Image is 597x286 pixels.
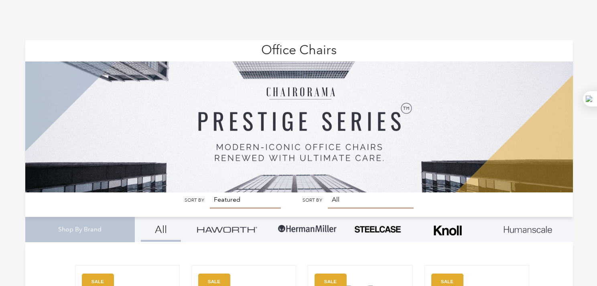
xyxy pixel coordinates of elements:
text: SALE [324,279,337,284]
a: All [141,217,181,242]
img: Group_4be16a4b-c81a-4a6e-a540-764d0a8faf6e.png [197,227,257,233]
text: SALE [441,279,453,284]
img: PHOTO-2024-07-09-00-53-10-removebg-preview.png [353,225,402,234]
text: SALE [91,279,104,284]
img: Layer_1_1.png [504,226,552,233]
h1: Office Chairs [33,40,565,57]
label: Sort by [303,197,322,203]
img: Frame_4.png [432,220,464,241]
div: Shop By Brand [25,217,135,242]
text: SALE [208,279,220,284]
img: Office Chairs [25,40,573,192]
img: Group-1.png [277,217,337,241]
label: Sort by [185,197,204,203]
